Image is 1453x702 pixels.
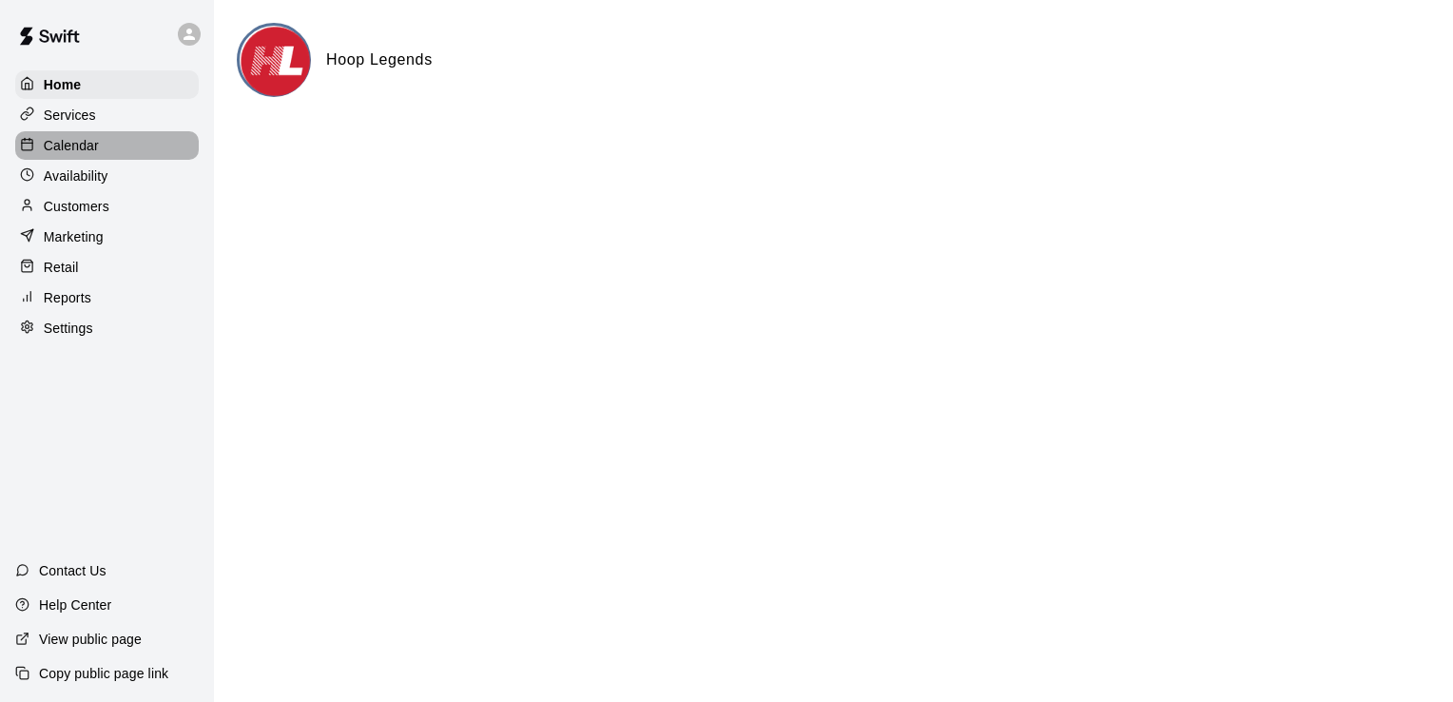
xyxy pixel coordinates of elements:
[44,197,109,216] p: Customers
[44,166,108,185] p: Availability
[15,162,199,190] a: Availability
[44,319,93,338] p: Settings
[39,664,168,683] p: Copy public page link
[44,258,79,277] p: Retail
[39,630,142,649] p: View public page
[15,283,199,312] a: Reports
[44,288,91,307] p: Reports
[44,136,99,155] p: Calendar
[15,101,199,129] a: Services
[44,75,82,94] p: Home
[15,192,199,221] a: Customers
[15,253,199,282] a: Retail
[15,131,199,160] a: Calendar
[39,561,107,580] p: Contact Us
[44,106,96,125] p: Services
[15,70,199,99] a: Home
[44,227,104,246] p: Marketing
[326,48,433,72] h6: Hoop Legends
[240,26,311,97] img: Hoop Legends logo
[15,223,199,251] a: Marketing
[39,595,111,614] p: Help Center
[15,314,199,342] a: Settings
